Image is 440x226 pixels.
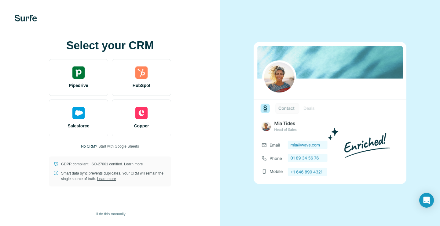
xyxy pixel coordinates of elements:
[254,42,406,184] img: none image
[134,123,149,129] span: Copper
[81,144,97,149] p: No CRM?
[90,209,130,219] button: I’ll do this manually
[68,123,90,129] span: Salesforce
[419,193,434,208] div: Open Intercom Messenger
[49,40,171,52] h1: Select your CRM
[133,82,150,89] span: HubSpot
[15,15,37,21] img: Surfe's logo
[135,107,148,119] img: copper's logo
[69,82,88,89] span: Pipedrive
[124,162,143,166] a: Learn more
[94,211,125,217] span: I’ll do this manually
[72,107,85,119] img: salesforce's logo
[97,177,116,181] a: Learn more
[72,66,85,79] img: pipedrive's logo
[61,171,166,182] p: Smart data sync prevents duplicates. Your CRM will remain the single source of truth.
[135,66,148,79] img: hubspot's logo
[61,161,143,167] p: GDPR compliant. ISO-27001 certified.
[98,144,139,149] button: Start with Google Sheets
